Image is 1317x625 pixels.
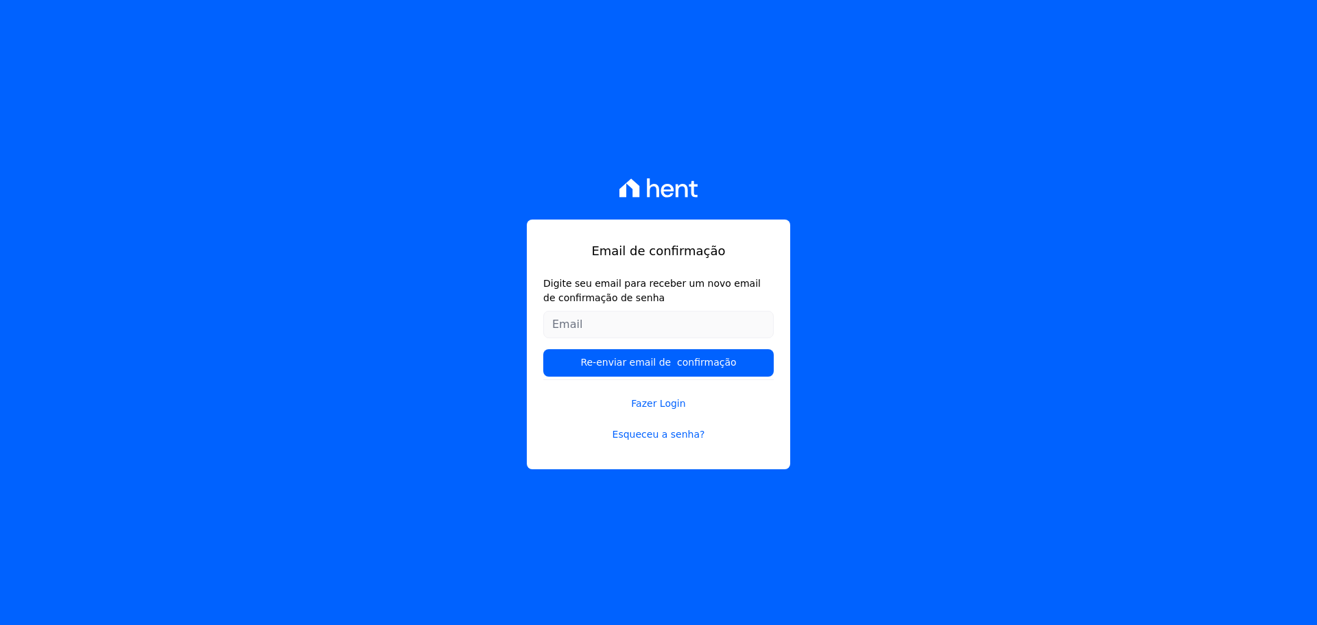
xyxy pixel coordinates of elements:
[543,379,774,411] a: Fazer Login
[543,241,774,260] h1: Email de confirmação
[543,427,774,442] a: Esqueceu a senha?
[543,276,774,305] label: Digite seu email para receber um novo email de confirmação de senha
[543,349,774,377] input: Re-enviar email de confirmação
[543,311,774,338] input: Email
